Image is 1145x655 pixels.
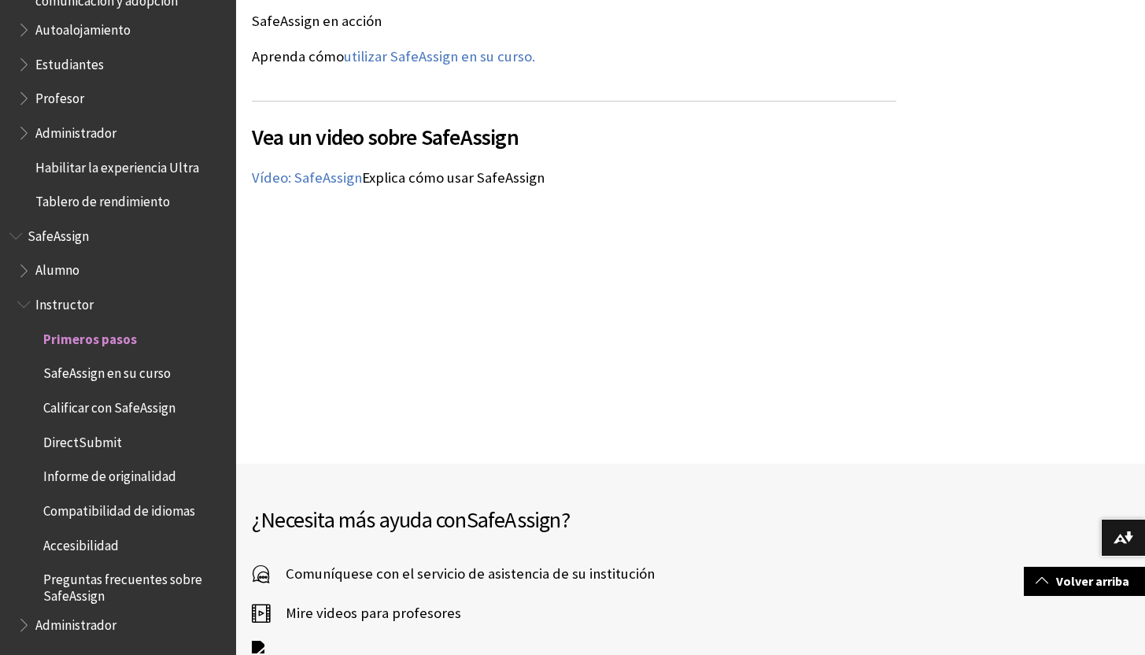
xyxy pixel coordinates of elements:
a: Comuníquese con el servicio de asistencia de su institución [252,562,655,586]
span: Autoalojamiento [35,17,131,38]
span: Alumno [35,257,79,279]
span: Compatibilidad de idiomas [43,498,195,519]
span: SafeAssign [28,223,89,244]
span: Instructor [35,291,94,313]
span: SafeAssign [467,505,561,534]
span: Comuníquese con el servicio de asistencia de su institución [270,562,655,586]
h2: Vea un video sobre SafeAssign [252,101,896,154]
span: Habilitar la experiencia Ultra [35,154,199,176]
span: Calificar con SafeAssign [43,394,175,416]
p: Explica cómo usar SafeAssign [252,168,896,188]
span: Tablero de rendimiento [35,188,170,209]
p: SafeAssign en acción [252,11,896,31]
span: SafeAssign en su curso [43,361,171,382]
span: Preguntas frecuentes sobre SafeAssign [43,567,225,604]
span: Estudiantes [35,51,104,72]
nav: Book outline for Blackboard SafeAssign [9,223,227,638]
h2: ¿Necesita más ayuda con ? [252,503,691,536]
p: Aprenda cómo [252,46,896,67]
span: Primeros pasos [43,326,137,347]
span: Mire videos para profesores [270,601,461,625]
span: Informe de originalidad [43,464,176,485]
a: utilizar SafeAssign en su curso. [344,47,535,66]
span: Accesibilidad [43,532,119,553]
a: Volver arriba [1024,567,1145,596]
span: DirectSubmit [43,429,122,450]
a: Vídeo: SafeAssign [252,168,362,187]
span: Administrador [35,612,116,633]
a: Mire videos para profesores [252,601,461,625]
span: Profesor [35,85,84,106]
span: Administrador [35,120,116,141]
